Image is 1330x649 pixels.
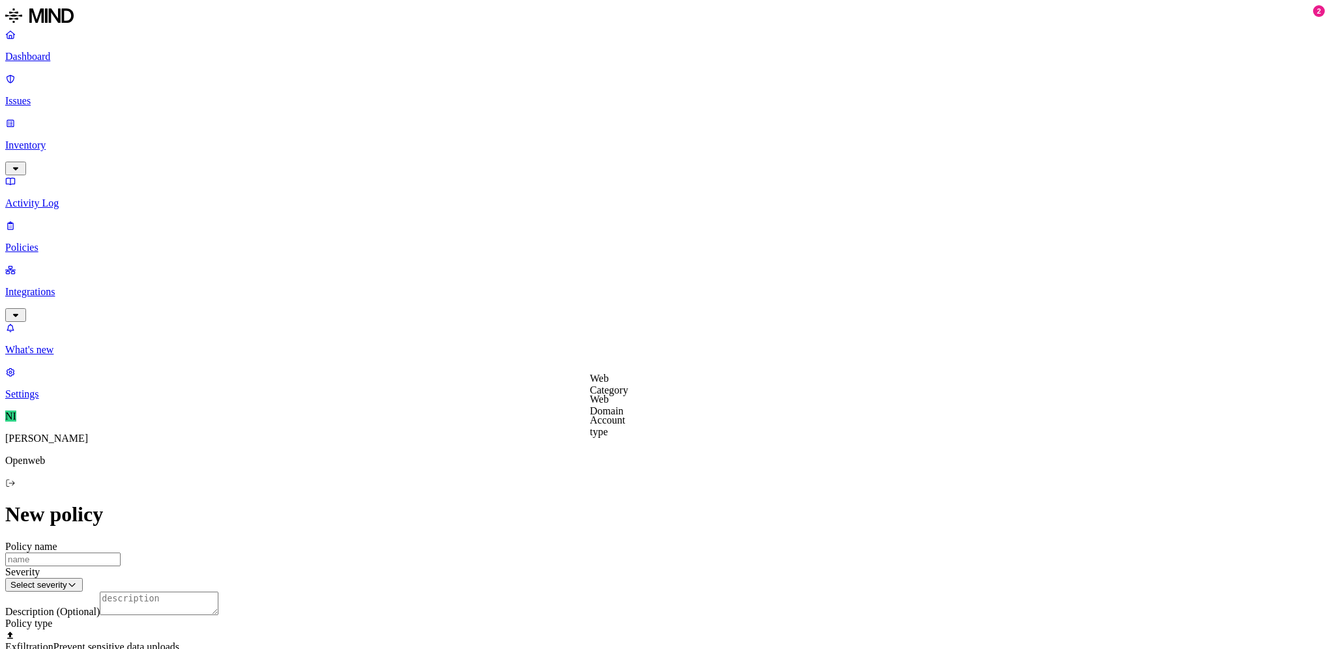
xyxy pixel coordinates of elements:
p: Integrations [5,286,1325,298]
input: name [5,553,121,566]
label: Policy type [5,618,52,629]
a: MIND [5,5,1325,29]
p: Activity Log [5,197,1325,209]
p: Issues [5,95,1325,107]
p: What's new [5,344,1325,356]
p: Dashboard [5,51,1325,63]
a: Integrations [5,264,1325,320]
a: What's new [5,322,1325,356]
p: Inventory [5,139,1325,151]
img: MIND [5,5,74,26]
h1: New policy [5,502,1325,526]
a: Issues [5,73,1325,107]
p: Openweb [5,455,1325,467]
a: Dashboard [5,29,1325,63]
div: 2 [1313,5,1325,17]
a: Activity Log [5,175,1325,209]
p: Policies [5,242,1325,253]
a: Settings [5,366,1325,400]
label: Web Category [590,373,628,396]
label: Web Domain [590,394,624,416]
label: Policy name [5,541,57,552]
label: Account type [590,414,625,437]
label: Severity [5,566,40,577]
span: NI [5,411,16,422]
p: Settings [5,388,1325,400]
a: Policies [5,220,1325,253]
label: Description (Optional) [5,606,100,617]
a: Inventory [5,117,1325,173]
